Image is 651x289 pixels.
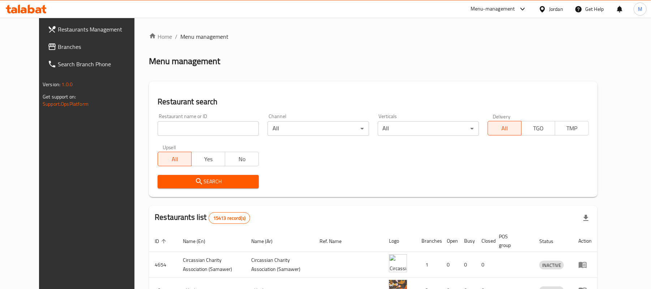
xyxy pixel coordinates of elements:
[493,114,511,119] label: Delivery
[58,60,142,68] span: Search Branch Phone
[458,252,476,278] td: 0
[175,32,177,41] li: /
[43,80,60,89] span: Version:
[225,152,259,166] button: No
[163,144,176,150] label: Upsell
[191,152,225,166] button: Yes
[158,152,192,166] button: All
[209,212,250,224] div: Total records count
[149,32,598,41] nav: breadcrumb
[549,5,563,13] div: Jordan
[416,230,441,252] th: Branches
[42,55,148,73] a: Search Branch Phone
[471,5,515,13] div: Menu-management
[539,237,563,246] span: Status
[149,252,177,278] td: 4654
[578,260,592,269] div: Menu
[441,230,458,252] th: Open
[42,38,148,55] a: Branches
[177,252,245,278] td: ​Circassian ​Charity ​Association​ (Samawer)
[180,32,228,41] span: Menu management
[43,92,76,101] span: Get support on:
[555,121,589,135] button: TMP
[539,261,564,269] span: INACTIVE
[245,252,314,278] td: ​Circassian ​Charity ​Association​ (Samawer)
[183,237,215,246] span: Name (En)
[476,252,493,278] td: 0
[499,232,525,250] span: POS group
[149,55,220,67] h2: Menu management
[558,123,586,134] span: TMP
[267,121,369,136] div: All
[383,230,416,252] th: Logo
[524,123,552,134] span: TGO
[638,5,642,13] span: M
[163,177,253,186] span: Search
[155,237,168,246] span: ID
[378,121,479,136] div: All
[491,123,519,134] span: All
[416,252,441,278] td: 1
[194,154,222,164] span: Yes
[488,121,522,135] button: All
[389,254,407,272] img: ​Circassian ​Charity ​Association​ (Samawer)
[320,237,351,246] span: Ref. Name
[209,215,250,222] span: 15413 record(s)
[42,21,148,38] a: Restaurants Management
[158,175,259,188] button: Search
[58,25,142,34] span: Restaurants Management
[155,212,250,224] h2: Restaurants list
[573,230,598,252] th: Action
[158,96,589,107] h2: Restaurant search
[577,209,595,227] div: Export file
[458,230,476,252] th: Busy
[149,32,172,41] a: Home
[228,154,256,164] span: No
[251,237,282,246] span: Name (Ar)
[539,261,564,269] div: INACTIVE
[58,42,142,51] span: Branches
[158,121,259,136] input: Search for restaurant name or ID..
[43,99,89,109] a: Support.OpsPlatform
[61,80,73,89] span: 1.0.0
[161,154,189,164] span: All
[521,121,555,135] button: TGO
[441,252,458,278] td: 0
[476,230,493,252] th: Closed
